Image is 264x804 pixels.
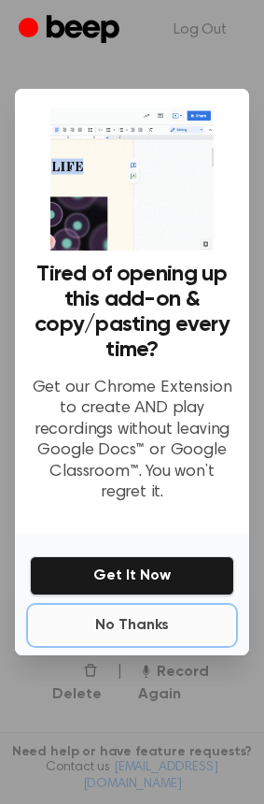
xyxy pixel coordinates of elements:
img: Beep extension in action [50,108,214,250]
a: Beep [19,12,124,49]
h3: Tired of opening up this add-on & copy/pasting every time? [30,262,234,363]
button: No Thanks [30,607,234,644]
p: Get our Chrome Extension to create AND play recordings without leaving Google Docs™ or Google Cla... [30,378,234,504]
a: Log Out [155,7,245,52]
button: Get It Now [30,556,234,596]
